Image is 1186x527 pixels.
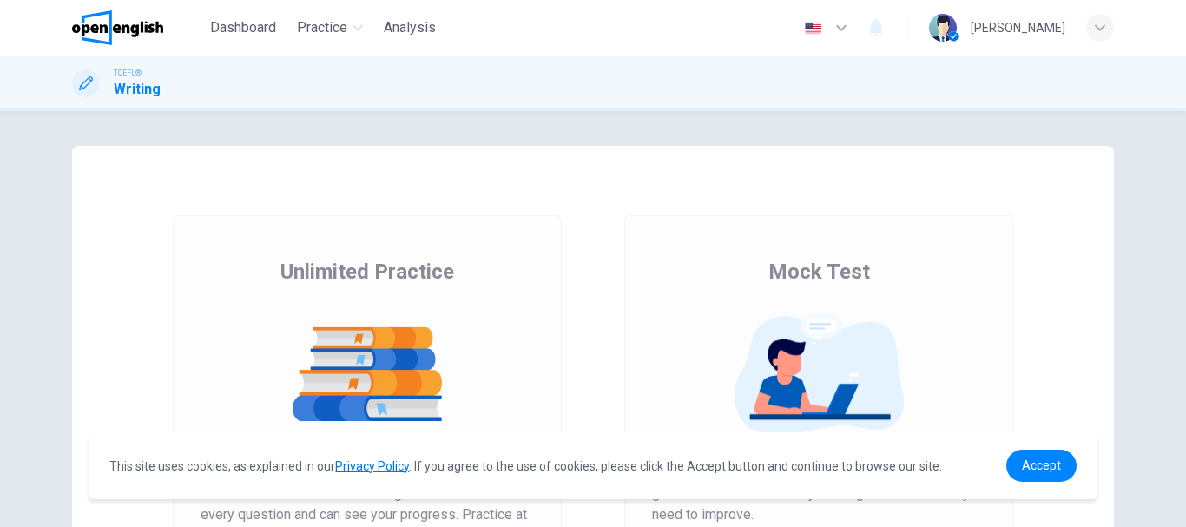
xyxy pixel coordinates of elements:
[114,79,161,100] h1: Writing
[72,10,163,45] img: OpenEnglish logo
[109,459,942,473] span: This site uses cookies, as explained in our . If you agree to the use of cookies, please click th...
[929,14,957,42] img: Profile picture
[297,17,347,38] span: Practice
[384,17,436,38] span: Analysis
[72,10,203,45] a: OpenEnglish logo
[377,12,443,43] button: Analysis
[114,67,142,79] span: TOEFL®
[280,258,454,286] span: Unlimited Practice
[335,459,409,473] a: Privacy Policy
[802,22,824,35] img: en
[1006,450,1077,482] a: dismiss cookie message
[768,258,870,286] span: Mock Test
[203,12,283,43] button: Dashboard
[89,432,1097,499] div: cookieconsent
[210,17,276,38] span: Dashboard
[1022,458,1061,472] span: Accept
[290,12,370,43] button: Practice
[971,17,1065,38] div: [PERSON_NAME]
